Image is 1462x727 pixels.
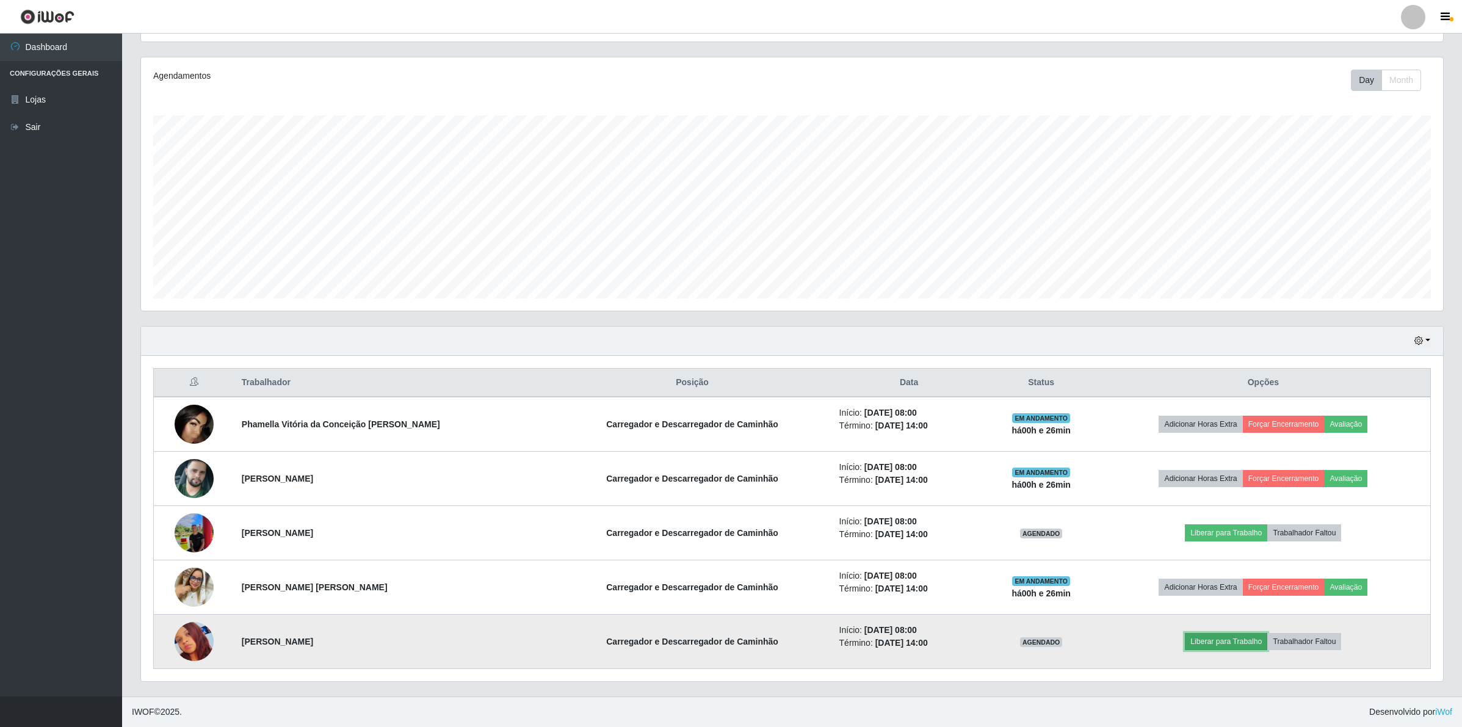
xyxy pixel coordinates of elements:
div: First group [1351,70,1421,91]
img: 1749660624656.jpeg [175,444,214,513]
button: Adicionar Horas Extra [1159,416,1242,433]
button: Liberar para Trabalho [1185,524,1267,541]
strong: Carregador e Descarregador de Caminhão [606,474,778,483]
li: Início: [839,461,979,474]
strong: há 00 h e 26 min [1011,425,1071,435]
button: Avaliação [1324,470,1367,487]
time: [DATE] 14:00 [875,584,928,593]
img: 1756600974118.jpeg [175,622,214,661]
time: [DATE] 14:00 [875,529,928,539]
time: [DATE] 08:00 [864,408,917,418]
th: Status [986,369,1096,397]
span: Desenvolvido por [1369,706,1452,718]
time: [DATE] 08:00 [864,516,917,526]
button: Trabalhador Faltou [1267,633,1341,650]
button: Avaliação [1324,579,1367,596]
strong: Carregador e Descarregador de Caminhão [606,528,778,538]
strong: [PERSON_NAME] [242,637,313,646]
li: Término: [839,474,979,486]
li: Início: [839,570,979,582]
button: Avaliação [1324,416,1367,433]
time: [DATE] 14:00 [875,421,928,430]
strong: Carregador e Descarregador de Caminhão [606,582,778,592]
time: [DATE] 08:00 [864,571,917,581]
th: Trabalhador [234,369,553,397]
li: Término: [839,528,979,541]
th: Posição [553,369,832,397]
button: Forçar Encerramento [1243,416,1325,433]
li: Início: [839,407,979,419]
span: EM ANDAMENTO [1012,576,1070,586]
strong: há 00 h e 26 min [1011,480,1071,490]
img: 1755998859963.jpeg [175,568,214,607]
li: Término: [839,637,979,649]
div: Agendamentos [153,70,675,82]
button: Adicionar Horas Extra [1159,470,1242,487]
strong: [PERSON_NAME] [242,474,313,483]
th: Opções [1096,369,1431,397]
li: Início: [839,624,979,637]
strong: Carregador e Descarregador de Caminhão [606,637,778,646]
strong: Phamella Vitória da Conceição [PERSON_NAME] [242,419,440,429]
span: © 2025 . [132,706,182,718]
li: Término: [839,419,979,432]
button: Trabalhador Faltou [1267,524,1341,541]
strong: [PERSON_NAME] [PERSON_NAME] [242,582,388,592]
li: Início: [839,515,979,528]
strong: [PERSON_NAME] [242,528,313,538]
button: Liberar para Trabalho [1185,633,1267,650]
img: 1751250700019.jpeg [175,507,214,559]
th: Data [832,369,986,397]
button: Adicionar Horas Extra [1159,579,1242,596]
strong: Carregador e Descarregador de Caminhão [606,419,778,429]
span: EM ANDAMENTO [1012,413,1070,423]
span: EM ANDAMENTO [1012,468,1070,477]
time: [DATE] 14:00 [875,475,928,485]
img: 1749149252498.jpeg [175,405,214,444]
time: [DATE] 14:00 [875,638,928,648]
span: AGENDADO [1020,637,1063,647]
li: Término: [839,582,979,595]
time: [DATE] 08:00 [864,625,917,635]
button: Forçar Encerramento [1243,470,1325,487]
img: CoreUI Logo [20,9,74,24]
span: AGENDADO [1020,529,1063,538]
div: Toolbar with button groups [1351,70,1431,91]
span: IWOF [132,707,154,717]
button: Month [1381,70,1421,91]
a: iWof [1435,707,1452,717]
button: Forçar Encerramento [1243,579,1325,596]
strong: há 00 h e 26 min [1011,588,1071,598]
button: Day [1351,70,1382,91]
time: [DATE] 08:00 [864,462,917,472]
